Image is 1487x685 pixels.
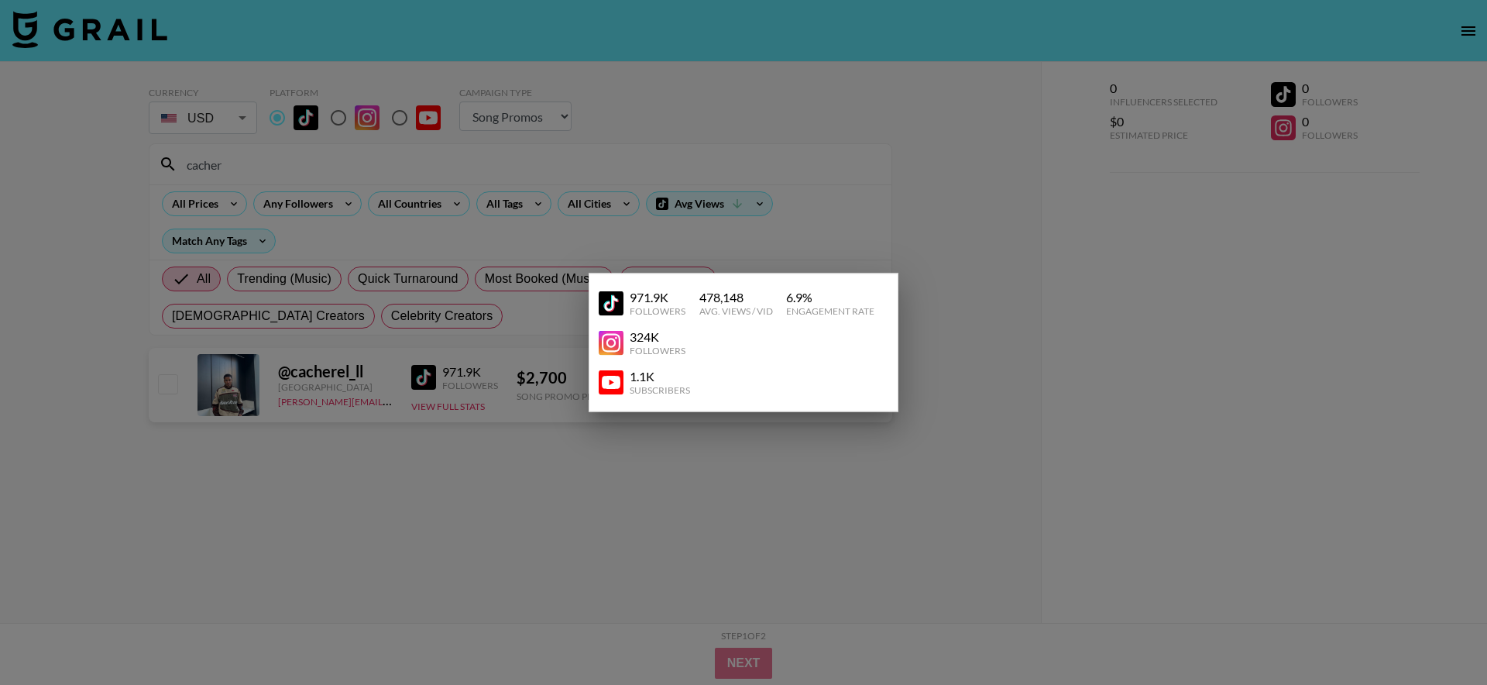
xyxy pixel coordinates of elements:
img: YouTube [599,291,623,315]
div: Engagement Rate [786,305,874,317]
div: Followers [630,305,685,317]
iframe: Drift Widget Chat Controller [1410,608,1468,666]
div: 478,148 [699,290,773,305]
div: 6.9 % [786,290,874,305]
div: 971.9K [630,290,685,305]
img: YouTube [599,370,623,394]
div: Followers [630,345,685,356]
img: YouTube [599,330,623,355]
div: Avg. Views / Vid [699,305,773,317]
div: 324K [630,329,685,345]
div: Subscribers [630,384,690,396]
div: 1.1K [630,369,690,384]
